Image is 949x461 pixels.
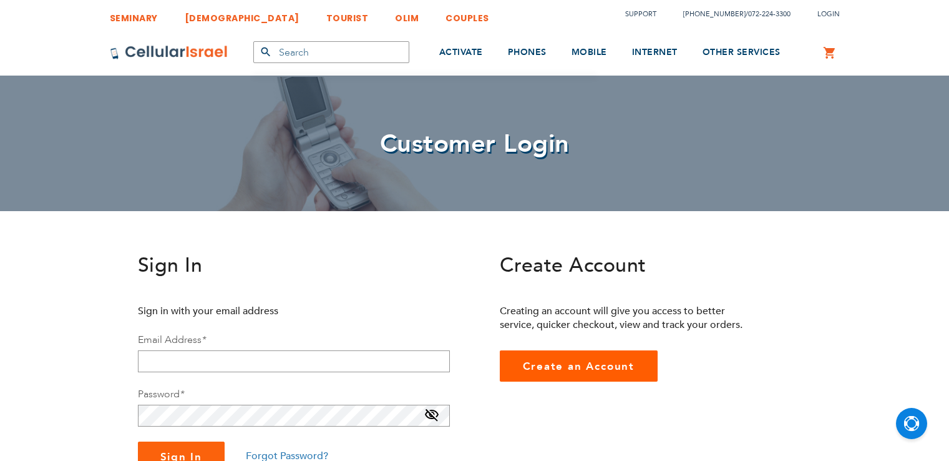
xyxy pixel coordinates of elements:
a: INTERNET [632,29,678,76]
input: Email [138,350,450,372]
a: Support [625,9,656,19]
li: / [671,5,791,23]
span: OTHER SERVICES [703,46,781,58]
a: Create an Account [500,350,658,382]
a: PHONES [508,29,547,76]
a: ACTIVATE [439,29,483,76]
a: MOBILE [572,29,607,76]
img: Cellular Israel Logo [110,45,228,60]
p: Creating an account will give you access to better service, quicker checkout, view and track your... [500,304,752,332]
span: Create an Account [523,359,635,374]
span: Create Account [500,252,646,279]
a: TOURIST [326,3,369,26]
a: COUPLES [445,3,489,26]
span: Login [817,9,840,19]
label: Email Address [138,333,206,347]
span: ACTIVATE [439,46,483,58]
a: OLIM [395,3,419,26]
a: 072-224-3300 [748,9,791,19]
input: Search [253,41,409,63]
span: MOBILE [572,46,607,58]
a: [DEMOGRAPHIC_DATA] [185,3,299,26]
span: INTERNET [632,46,678,58]
span: PHONES [508,46,547,58]
span: Customer Login [380,127,570,161]
a: SEMINARY [110,3,158,26]
label: Password [138,387,184,401]
span: Sign In [138,252,203,279]
a: [PHONE_NUMBER] [683,9,746,19]
p: Sign in with your email address [138,304,391,318]
a: OTHER SERVICES [703,29,781,76]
